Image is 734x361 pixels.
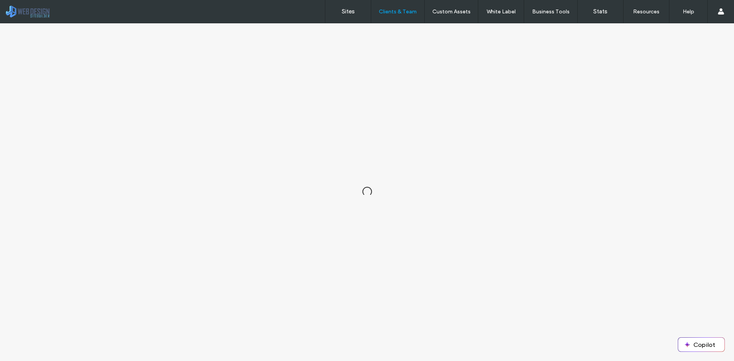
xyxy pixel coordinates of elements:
label: Clients & Team [379,8,417,15]
label: Help [683,8,694,15]
label: Sites [342,8,355,15]
label: White Label [487,8,516,15]
label: Resources [633,8,659,15]
label: Custom Assets [432,8,471,15]
button: Copilot [678,338,724,351]
label: Business Tools [532,8,570,15]
label: Stats [593,8,607,15]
